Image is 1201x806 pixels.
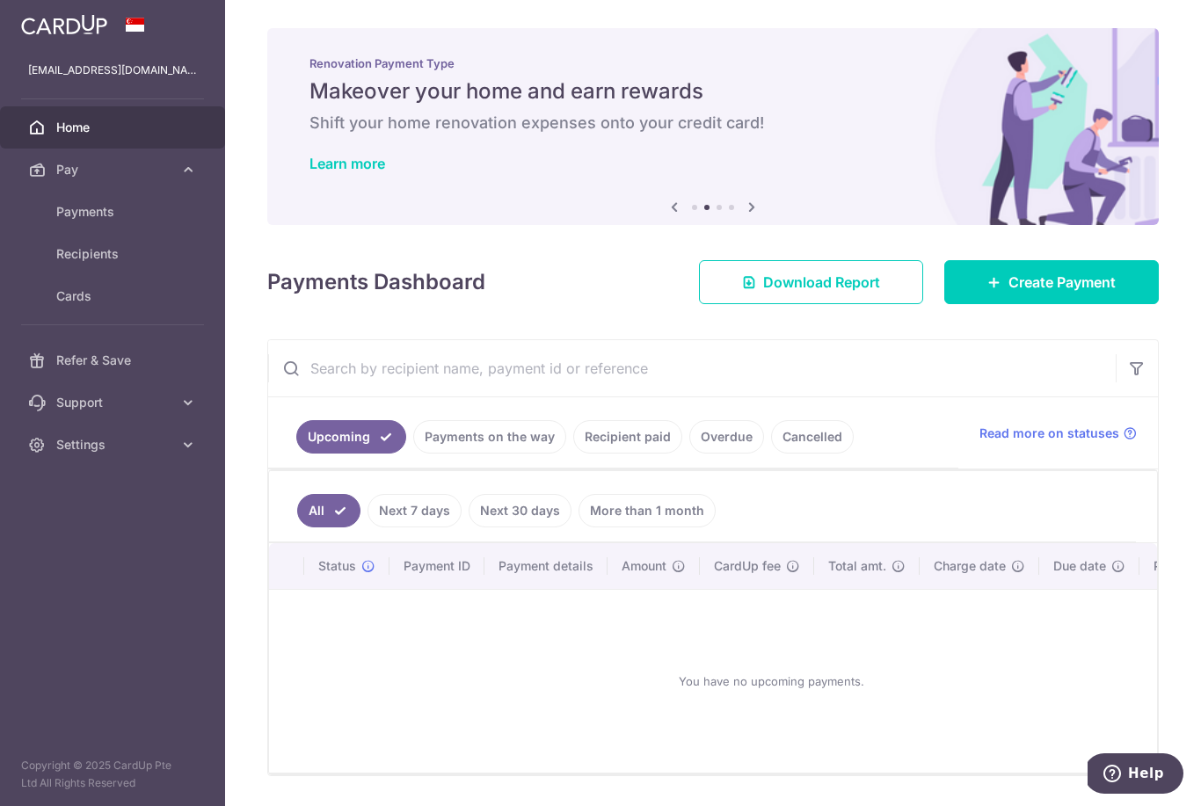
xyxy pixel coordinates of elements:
[771,420,854,454] a: Cancelled
[413,420,566,454] a: Payments on the way
[1088,753,1183,797] iframe: Opens a widget where you can find more information
[689,420,764,454] a: Overdue
[56,436,172,454] span: Settings
[309,77,1117,105] h5: Makeover your home and earn rewards
[56,394,172,411] span: Support
[699,260,923,304] a: Download Report
[573,420,682,454] a: Recipient paid
[56,245,172,263] span: Recipients
[56,119,172,136] span: Home
[979,425,1137,442] a: Read more on statuses
[296,420,406,454] a: Upcoming
[309,113,1117,134] h6: Shift your home renovation expenses onto your credit card!
[267,266,485,298] h4: Payments Dashboard
[579,494,716,527] a: More than 1 month
[309,56,1117,70] p: Renovation Payment Type
[28,62,197,79] p: [EMAIL_ADDRESS][DOMAIN_NAME]
[828,557,886,575] span: Total amt.
[622,557,666,575] span: Amount
[1008,272,1116,293] span: Create Payment
[1053,557,1106,575] span: Due date
[484,543,608,589] th: Payment details
[309,155,385,172] a: Learn more
[268,340,1116,396] input: Search by recipient name, payment id or reference
[368,494,462,527] a: Next 7 days
[714,557,781,575] span: CardUp fee
[318,557,356,575] span: Status
[56,287,172,305] span: Cards
[944,260,1159,304] a: Create Payment
[469,494,571,527] a: Next 30 days
[979,425,1119,442] span: Read more on statuses
[56,203,172,221] span: Payments
[56,161,172,178] span: Pay
[267,28,1159,225] img: Renovation banner
[56,352,172,369] span: Refer & Save
[934,557,1006,575] span: Charge date
[21,14,107,35] img: CardUp
[389,543,484,589] th: Payment ID
[763,272,880,293] span: Download Report
[297,494,360,527] a: All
